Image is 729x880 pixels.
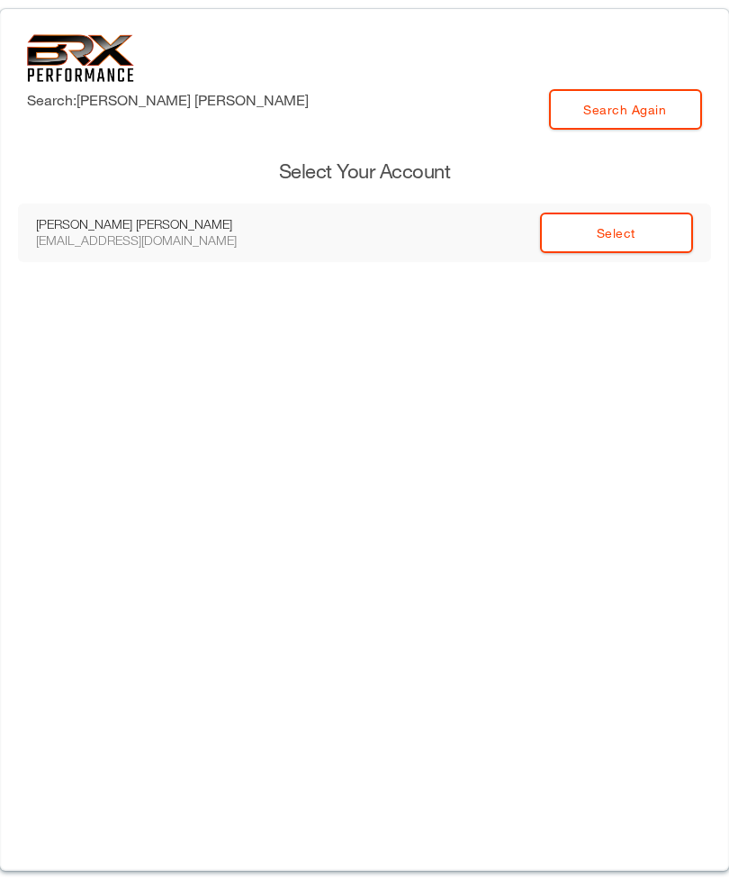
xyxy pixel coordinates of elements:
div: [EMAIL_ADDRESS][DOMAIN_NAME] [36,232,279,249]
label: Search: [PERSON_NAME] [PERSON_NAME] [27,89,309,111]
img: 6f7da32581c89ca25d665dc3aae533e4f14fe3ef_original.svg [27,34,134,82]
a: Search Again [549,89,702,130]
h3: Select Your Account [18,158,711,186]
a: Select [540,213,693,253]
div: [PERSON_NAME] [PERSON_NAME] [36,216,279,232]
